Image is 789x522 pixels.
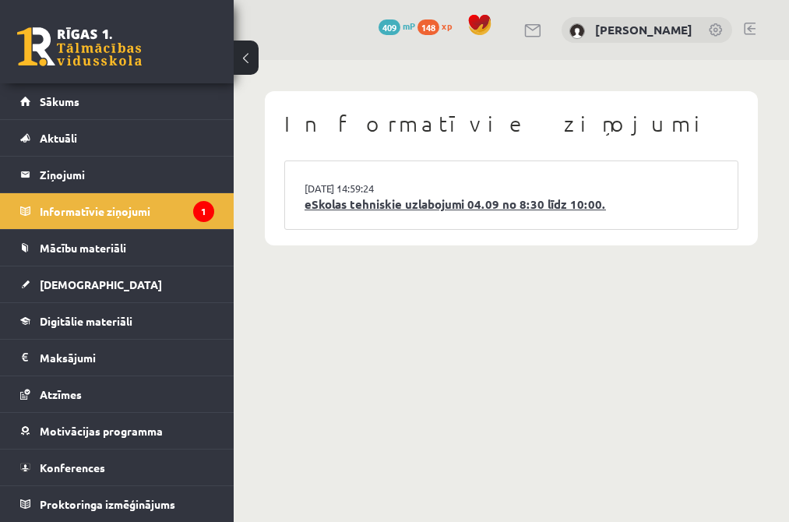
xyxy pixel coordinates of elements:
a: Sākums [20,83,214,119]
span: 409 [379,19,400,35]
span: [DEMOGRAPHIC_DATA] [40,277,162,291]
span: Proktoringa izmēģinājums [40,497,175,511]
a: Maksājumi [20,340,214,376]
a: Digitālie materiāli [20,303,214,339]
span: Atzīmes [40,387,82,401]
span: Mācību materiāli [40,241,126,255]
a: [DATE] 14:59:24 [305,181,421,196]
i: 1 [193,201,214,222]
span: Aktuāli [40,131,77,145]
legend: Informatīvie ziņojumi [40,193,214,229]
a: eSkolas tehniskie uzlabojumi 04.09 no 8:30 līdz 10:00. [305,196,718,213]
a: [DEMOGRAPHIC_DATA] [20,266,214,302]
legend: Ziņojumi [40,157,214,192]
span: 148 [417,19,439,35]
a: Aktuāli [20,120,214,156]
a: Ziņojumi [20,157,214,192]
a: Informatīvie ziņojumi1 [20,193,214,229]
a: 409 mP [379,19,415,32]
a: Rīgas 1. Tālmācības vidusskola [17,27,142,66]
a: Proktoringa izmēģinājums [20,486,214,522]
a: Konferences [20,450,214,485]
span: Digitālie materiāli [40,314,132,328]
a: [PERSON_NAME] [595,22,692,37]
a: Atzīmes [20,376,214,412]
span: Sākums [40,94,79,108]
legend: Maksājumi [40,340,214,376]
span: xp [442,19,452,32]
a: Motivācijas programma [20,413,214,449]
a: Mācību materiāli [20,230,214,266]
span: mP [403,19,415,32]
h1: Informatīvie ziņojumi [284,111,738,137]
span: Motivācijas programma [40,424,163,438]
a: 148 xp [417,19,460,32]
span: Konferences [40,460,105,474]
img: Anna Leibus [569,23,585,39]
